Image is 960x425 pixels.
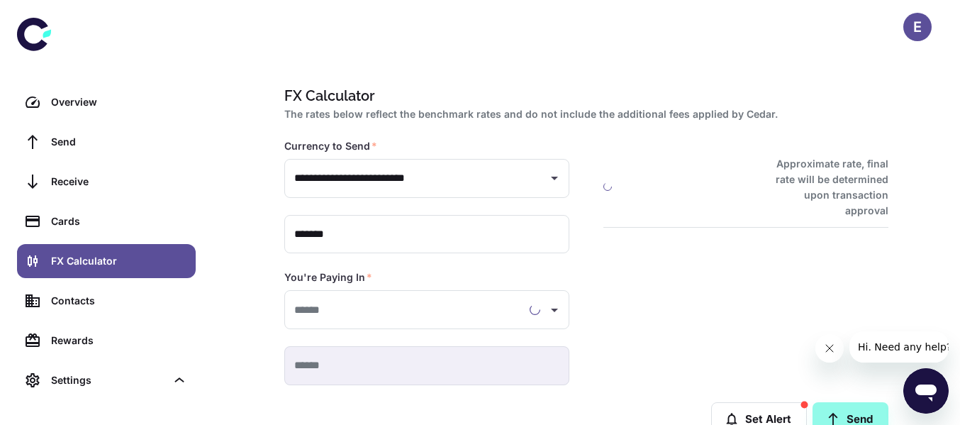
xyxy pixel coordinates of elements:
a: Cards [17,204,196,238]
div: Overview [51,94,187,110]
button: Open [545,168,564,188]
iframe: Message from company [849,331,949,363]
a: Overview [17,85,196,119]
div: Receive [51,174,187,189]
label: Currency to Send [284,139,377,153]
div: Settings [51,372,166,388]
div: Cards [51,214,187,229]
label: You're Paying In [284,270,372,285]
a: Send [17,125,196,159]
a: Receive [17,165,196,199]
span: Hi. Need any help? [9,10,102,21]
iframe: Button to launch messaging window [903,368,949,414]
a: Rewards [17,324,196,358]
a: FX Calculator [17,244,196,278]
button: E [903,13,932,41]
button: Open [545,300,564,320]
div: Settings [17,363,196,397]
div: Contacts [51,293,187,309]
a: Contacts [17,284,196,318]
div: Send [51,134,187,150]
div: Rewards [51,333,187,348]
div: FX Calculator [51,253,187,269]
h6: Approximate rate, final rate will be determined upon transaction approval [760,156,888,219]
iframe: Close message [815,334,844,363]
h1: FX Calculator [284,85,883,106]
